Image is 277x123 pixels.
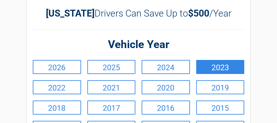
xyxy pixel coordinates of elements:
[188,8,209,19] b: $500
[33,101,81,115] a: 2018
[33,8,244,19] h2: Drivers Can Save Up to /Year
[196,101,245,115] a: 2015
[33,60,81,74] a: 2026
[46,8,95,19] b: [US_STATE]
[142,101,190,115] a: 2016
[87,80,136,94] a: 2021
[142,60,190,74] a: 2024
[33,80,81,94] a: 2022
[196,60,245,74] a: 2023
[196,80,245,94] a: 2019
[33,37,244,52] h2: Vehicle Year
[87,101,136,115] a: 2017
[87,60,136,74] a: 2025
[142,80,190,94] a: 2020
